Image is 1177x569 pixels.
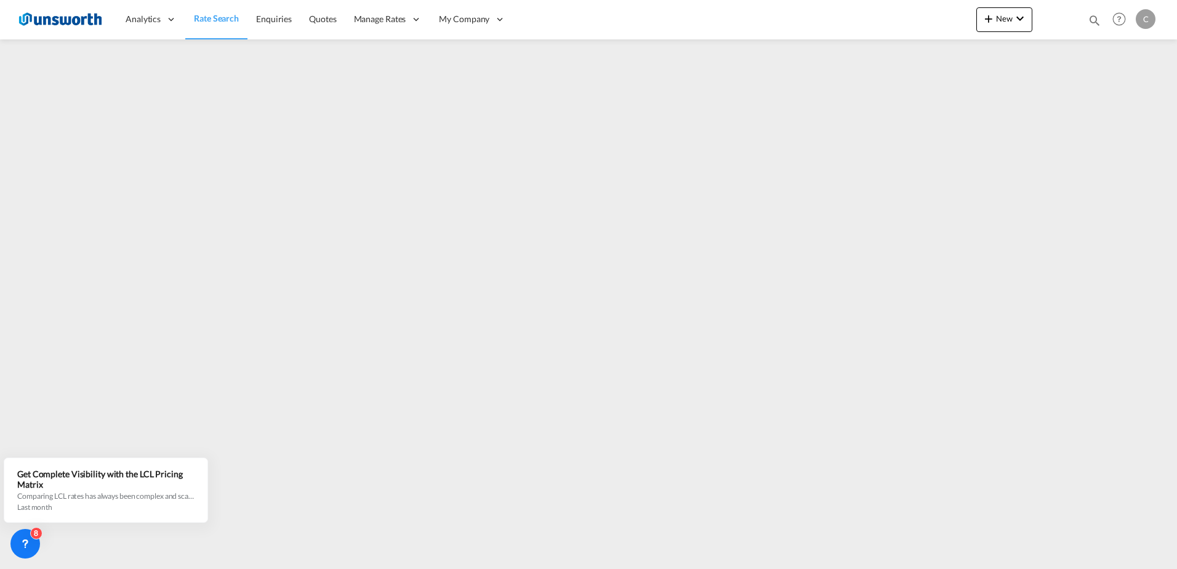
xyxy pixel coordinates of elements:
[354,13,406,25] span: Manage Rates
[1109,9,1130,30] span: Help
[256,14,292,24] span: Enquiries
[1013,11,1027,26] md-icon: icon-chevron-down
[126,13,161,25] span: Analytics
[309,14,336,24] span: Quotes
[976,7,1032,32] button: icon-plus 400-fgNewicon-chevron-down
[1109,9,1136,31] div: Help
[439,13,489,25] span: My Company
[981,11,996,26] md-icon: icon-plus 400-fg
[1136,9,1155,29] div: C
[18,6,102,33] img: 3748d800213711f08852f18dcb6d8936.jpg
[194,13,239,23] span: Rate Search
[1088,14,1101,32] div: icon-magnify
[1088,14,1101,27] md-icon: icon-magnify
[981,14,1027,23] span: New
